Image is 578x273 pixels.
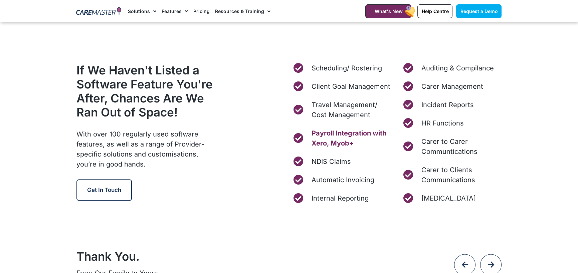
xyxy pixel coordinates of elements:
[402,118,502,128] a: HR Functions
[310,128,392,148] span: Payroll Integration with Xero, Myob+
[293,100,392,120] a: Travel Management/ Cost Management
[402,63,502,73] a: Auditing & Compilance
[76,6,121,16] img: CareMaster Logo
[310,157,351,167] span: NDIS Claims
[293,193,392,203] a: Internal Reporting
[420,118,464,128] span: HR Functions
[76,249,406,263] h2: Thank You.
[420,63,494,73] span: Auditing & Compilance
[420,81,483,91] span: Carer Management
[402,81,502,91] a: Carer Management
[402,136,502,157] a: Carer to Carer Communtications
[420,136,502,157] span: Carer to Carer Communtications
[417,4,452,18] a: Help Centre
[402,100,502,110] a: Incident Reports
[310,81,390,91] span: Client Goal Management
[293,175,392,185] a: Automatic Invoicing
[310,100,392,120] span: Travel Management/ Cost Management
[460,8,498,14] span: Request a Demo
[293,157,392,167] a: NDIS Claims
[420,165,502,185] span: Carer to Clients Communications
[420,100,474,110] span: Incident Reports
[310,63,382,73] span: Scheduling/ Rostering
[76,63,219,119] h2: If We Haven't Listed a Software Feature You're After, Chances Are We Ran Out of Space!
[402,165,502,185] a: Carer to Clients Communications
[402,193,502,203] a: [MEDICAL_DATA]
[76,130,204,168] span: With over 100 regularly used software features, as well as a range of Provider-specific solutions...
[293,63,392,73] a: Scheduling/ Rostering
[456,4,502,18] a: Request a Demo
[374,8,402,14] span: What's New
[310,175,374,185] span: Automatic Invoicing
[76,179,132,201] a: Get in Touch
[420,193,476,203] span: [MEDICAL_DATA]
[310,193,369,203] span: Internal Reporting
[87,187,121,193] span: Get in Touch
[293,81,392,91] a: Client Goal Management
[293,128,392,148] a: Payroll Integration with Xero, Myob+
[365,4,411,18] a: What's New
[421,8,448,14] span: Help Centre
